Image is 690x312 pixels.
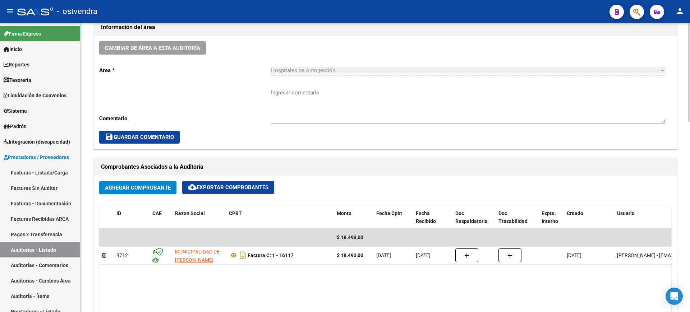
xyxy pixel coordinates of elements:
[99,41,206,55] button: Cambiar de área a esta auditoría
[182,181,274,194] button: Exportar Comprobantes
[567,210,583,216] span: Creado
[498,210,528,224] span: Doc Trazabilidad
[57,4,97,19] span: - ostvendra
[248,252,294,258] strong: Factura C: 1 - 16117
[172,206,226,229] datatable-header-cell: Razon Social
[99,181,176,194] button: Agregar Comprobante
[337,234,363,240] span: $ 18.493,00
[4,61,29,69] span: Reportes
[452,206,496,229] datatable-header-cell: Doc Respaldatoria
[4,138,70,146] span: Integración (discapacidad)
[413,206,452,229] datatable-header-cell: Fecha Recibido
[564,206,614,229] datatable-header-cell: Creado
[4,153,69,161] span: Prestadores / Proveedores
[105,134,174,140] span: Guardar Comentario
[152,210,162,216] span: CAE
[496,206,539,229] datatable-header-cell: Doc Trazabilidad
[114,206,149,229] datatable-header-cell: ID
[99,66,271,74] p: Area *
[101,161,670,173] h1: Comprobantes Asociados a la Auditoría
[4,107,27,115] span: Sistema
[105,45,200,51] span: Cambiar de área a esta auditoría
[175,249,220,263] span: MUNICIPALIDAD DE [PERSON_NAME]
[567,252,581,258] span: [DATE]
[99,115,271,122] p: Comentario
[455,210,488,224] span: Doc Respaldatoria
[4,92,66,99] span: Liquidación de Convenios
[373,206,413,229] datatable-header-cell: Fecha Cpbt
[376,252,391,258] span: [DATE]
[676,7,684,15] mat-icon: person
[337,210,351,216] span: Monto
[105,132,114,141] mat-icon: save
[105,185,171,191] span: Agregar Comprobante
[4,30,41,38] span: Firma Express
[416,252,431,258] span: [DATE]
[542,210,558,224] span: Expte. Interno
[188,183,197,191] mat-icon: cloud_download
[666,288,683,305] div: Open Intercom Messenger
[188,184,268,191] span: Exportar Comprobantes
[4,76,31,84] span: Tesorería
[334,206,373,229] datatable-header-cell: Monto
[229,210,242,216] span: CPBT
[337,252,363,258] strong: $ 18.493,00
[116,252,128,258] span: 9712
[6,7,14,15] mat-icon: menu
[376,210,402,216] span: Fecha Cpbt
[116,210,121,216] span: ID
[4,45,22,53] span: Inicio
[271,67,335,74] span: Hospitales de Autogestión
[226,206,334,229] datatable-header-cell: CPBT
[99,131,180,144] button: Guardar Comentario
[416,210,436,224] span: Fecha Recibido
[149,206,172,229] datatable-header-cell: CAE
[238,250,248,261] i: Descargar documento
[539,206,564,229] datatable-header-cell: Expte. Interno
[175,210,205,216] span: Razon Social
[101,22,670,33] h1: Información del área
[617,210,635,216] span: Usuario
[4,122,27,130] span: Padrón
